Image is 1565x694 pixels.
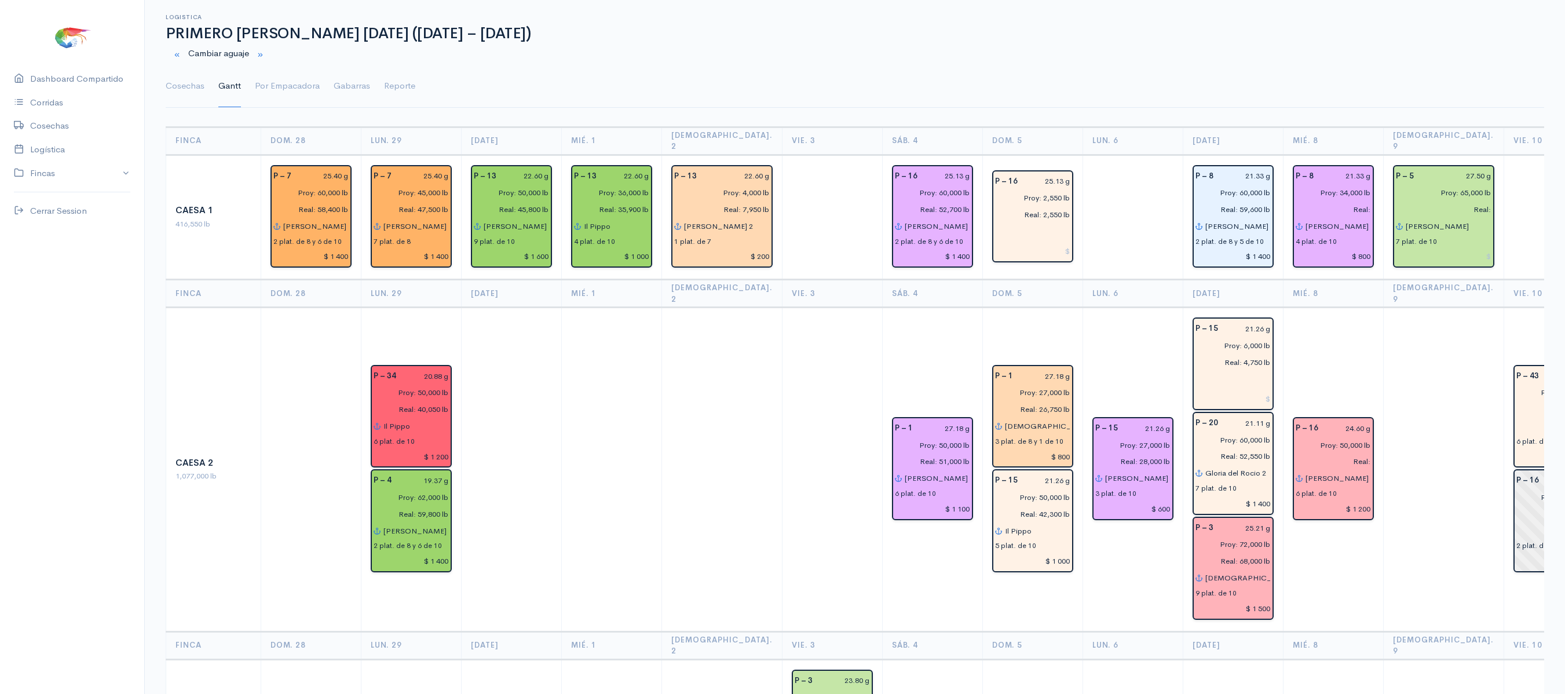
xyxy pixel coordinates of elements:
input: g [820,673,870,689]
input: g [604,168,649,185]
input: g [1225,320,1271,337]
input: estimadas [1289,184,1371,201]
input: pescadas [1189,354,1271,371]
th: Vie. 3 [782,280,882,308]
input: pescadas [667,201,770,218]
a: Gantt [218,65,241,107]
div: P – 13 [467,168,503,185]
div: 7 plat. de 8 [374,236,411,247]
th: Mié. 1 [562,631,662,659]
th: Finca [166,127,261,155]
div: P – 16 [1509,472,1546,489]
th: [DEMOGRAPHIC_DATA]. 2 [662,280,782,308]
div: 2 plat. de 8 y 6 de 10 [374,540,442,551]
th: Finca [166,280,261,308]
input: estimadas [888,184,970,201]
div: Cambiar aguaje [159,42,1551,66]
div: Piscina: 15 Peso: 21.26 g Libras Proy: 50,000 lb Libras Reales: 42,300 lb Rendimiento: 84.6% Empa... [992,469,1073,572]
input: $ [674,249,770,265]
input: estimadas [1088,437,1171,454]
div: Piscina: 15 Peso: 21.26 g Libras Proy: 27,000 lb Libras Reales: 28,000 lb Rendimiento: 103.7% Emp... [1092,417,1173,520]
th: Sáb. 4 [882,631,982,659]
div: Piscina: 5 Peso: 27.50 g Libras Proy: 65,000 lb Empacadora: Total Seafood Gabarra: Abel Elian Pla... [1393,165,1494,268]
a: Reporte [384,65,415,107]
th: Sáb. 4 [882,280,982,308]
div: Piscina: 13 Peso: 22.60 g Libras Proy: 4,000 lb Libras Reales: 7,950 lb Rendimiento: 198.8% Empac... [671,165,773,268]
input: g [398,472,449,489]
input: estimadas [1389,184,1491,201]
th: [DATE] [462,280,562,308]
div: P – 8 [1289,168,1321,185]
h6: Logistica [166,14,1544,20]
div: 9 plat. de 10 [1195,588,1237,598]
input: g [1220,168,1271,185]
th: Lun. 29 [361,280,462,308]
input: estimadas [567,184,649,201]
div: P – 13 [667,168,704,185]
input: pescadas [567,201,649,218]
div: P – 20 [1189,415,1225,432]
th: Mié. 8 [1283,127,1383,155]
th: Lun. 29 [361,127,462,155]
input: g [398,168,449,185]
div: 6 plat. de 10 [895,488,936,499]
input: g [298,168,349,185]
div: Piscina: 8 Peso: 21.33 g Libras Proy: 34,000 lb Empacadora: Songa Gabarra: Abel Elian Plataformas... [1293,165,1374,268]
a: Por Empacadora [255,65,320,107]
th: Mié. 8 [1283,280,1383,308]
th: Dom. 28 [261,631,361,659]
input: $ [374,553,449,569]
input: pescadas [266,201,349,218]
div: P – 15 [1189,320,1225,337]
th: Mié. 8 [1283,631,1383,659]
div: 9 plat. de 10 [474,236,515,247]
input: $ [995,448,1070,465]
input: estimadas [888,437,970,454]
input: g [920,420,970,437]
div: Piscina: 16 Peso: 24.60 g Libras Proy: 50,000 lb Empacadora: Promarisco Gabarra: Renata Plataform... [1293,417,1374,520]
div: 7 plat. de 10 [1396,236,1437,247]
input: pescadas [367,506,449,523]
input: $ [1195,495,1271,512]
input: g [704,168,770,185]
div: 6 plat. de 10 [374,436,415,447]
input: pescadas [1289,201,1371,218]
input: estimadas [1189,337,1271,354]
th: [DATE] [1183,280,1283,308]
div: P – 5 [1389,168,1421,185]
div: Piscina: 7 Peso: 25.40 g Libras Proy: 45,000 lb Libras Reales: 47,500 lb Rendimiento: 105.6% Empa... [371,165,452,268]
div: P – 1 [988,368,1020,385]
span: 1,077,000 lb [175,471,217,481]
th: Sáb. 4 [882,127,982,155]
input: estimadas [1289,437,1371,454]
input: estimadas [667,184,770,201]
input: g [924,168,970,185]
div: 4 plat. de 10 [1296,236,1337,247]
div: Piscina: 20 Peso: 21.11 g Libras Proy: 60,000 lb Libras Reales: 52,550 lb Rendimiento: 87.6% Empa... [1193,412,1274,515]
div: 6 plat. de 10 [1296,488,1337,499]
th: Lun. 29 [361,631,462,659]
div: P – 8 [1189,168,1220,185]
a: Gabarras [334,65,370,107]
input: pescadas [367,201,449,218]
div: Piscina: 13 Peso: 22.60 g Libras Proy: 50,000 lb Libras Reales: 45,800 lb Rendimiento: 91.6% Empa... [471,165,552,268]
input: pescadas [888,454,970,470]
div: Piscina: 13 Peso: 22.60 g Libras Proy: 36,000 lb Libras Reales: 35,900 lb Rendimiento: 99.7% Empa... [571,165,652,268]
input: estimadas [266,184,349,201]
div: P – 16 [1289,420,1325,437]
input: estimadas [988,489,1070,506]
input: estimadas [467,184,549,201]
th: Dom. 28 [261,127,361,155]
div: 2 plat. de 8 y 5 de 10 [1195,236,1264,247]
th: [DEMOGRAPHIC_DATA]. 9 [1383,280,1504,308]
input: pescadas [1389,201,1491,218]
input: pescadas [1189,448,1271,465]
div: P – 3 [1189,520,1220,536]
input: g [1025,173,1070,190]
div: P – 15 [1088,420,1125,437]
div: 5 plat. de 10 [995,540,1036,551]
input: g [1025,472,1070,489]
th: Dom. 28 [261,280,361,308]
input: $ [995,243,1070,260]
input: $ [273,249,349,265]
